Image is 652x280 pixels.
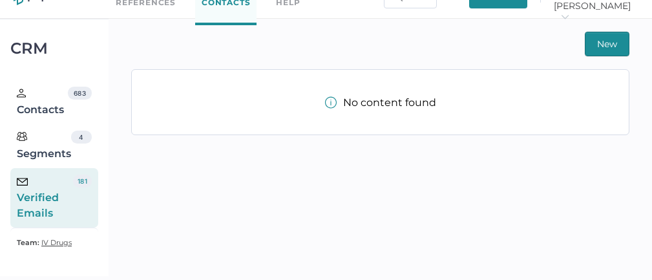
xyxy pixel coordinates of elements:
div: Contacts [17,87,68,118]
div: CRM [10,43,98,54]
span: New [597,32,617,56]
i: arrow_right [560,12,569,21]
div: 683 [68,87,92,100]
img: person.20a629c4.svg [17,89,26,98]
div: No content found [325,96,436,109]
button: New [585,32,629,56]
img: segments.b9481e3d.svg [17,131,27,142]
div: 4 [71,131,92,144]
div: 181 [73,175,92,188]
img: info-tooltip-active.a952ecf1.svg [325,96,337,109]
a: Team: IV Drugs [17,235,72,250]
img: email-icon-black.c777dcea.svg [17,178,28,186]
div: Segments [17,131,71,162]
div: Verified Emails [17,175,73,221]
span: IV Drugs [41,238,72,247]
